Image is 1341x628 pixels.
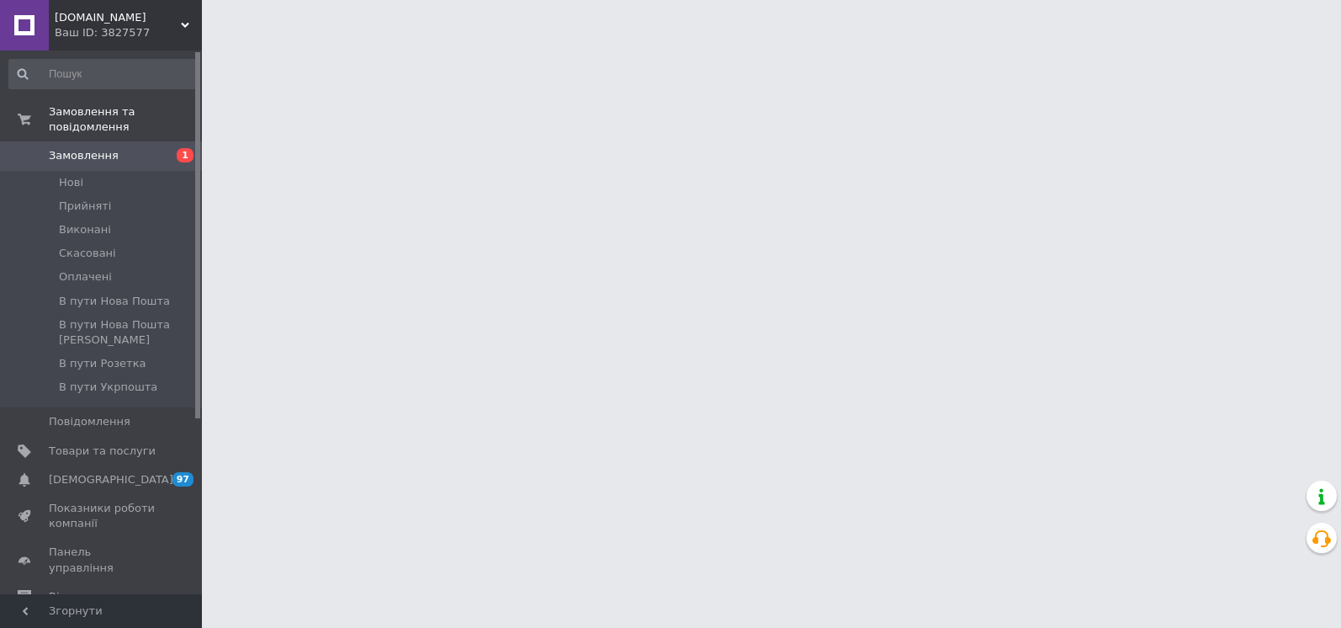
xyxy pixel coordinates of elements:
span: robinzon.top [55,10,181,25]
span: Нові [59,175,83,190]
span: В пути Нова Пошта [59,294,170,309]
span: Скасовані [59,246,116,261]
span: [DEMOGRAPHIC_DATA] [49,472,173,487]
div: Ваш ID: 3827577 [55,25,202,40]
span: 97 [172,472,193,487]
span: Відгуки [49,589,93,604]
span: В пути Укрпошта [59,380,157,395]
span: В пути Нова Пошта [PERSON_NAME] [59,317,197,348]
span: 1 [177,148,193,162]
span: Панель управління [49,545,156,575]
span: Замовлення та повідомлення [49,104,202,135]
input: Пошук [8,59,199,89]
span: Товари та послуги [49,444,156,459]
span: Оплачені [59,269,112,285]
span: Прийняті [59,199,111,214]
span: В пути Розетка [59,356,146,371]
span: Показники роботи компанії [49,501,156,531]
span: Замовлення [49,148,119,163]
span: Повідомлення [49,414,130,429]
span: Виконані [59,222,111,237]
